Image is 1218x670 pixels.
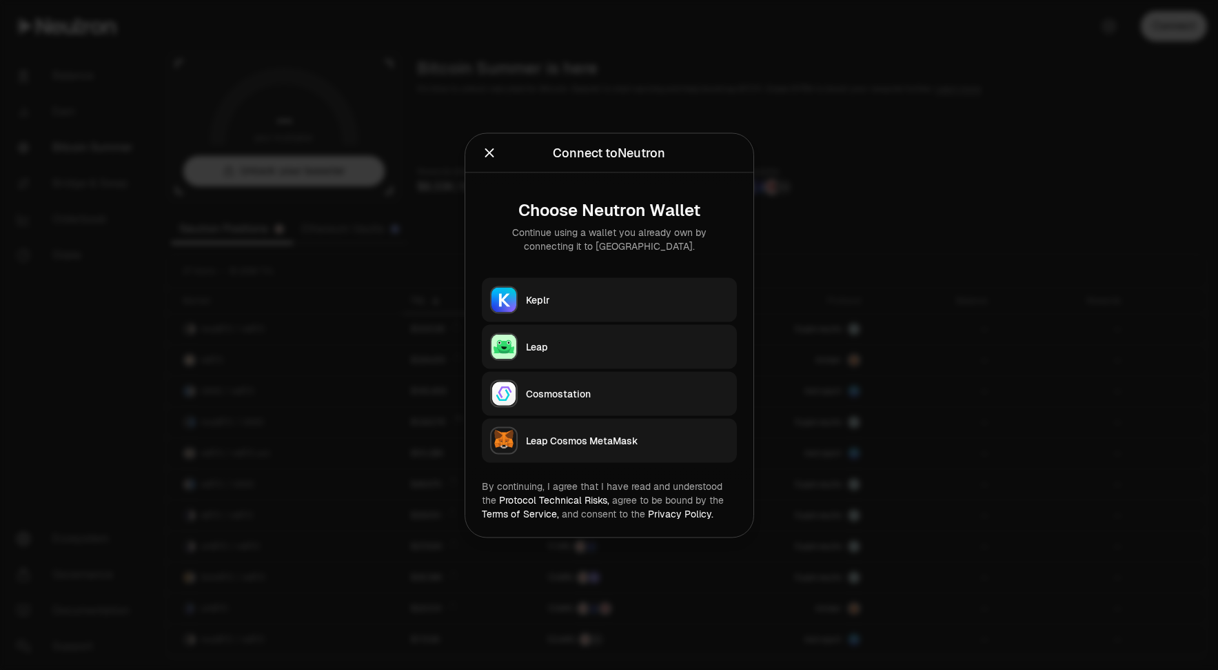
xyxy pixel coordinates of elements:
[482,418,737,462] button: Leap Cosmos MetaMaskLeap Cosmos MetaMask
[482,507,559,520] a: Terms of Service,
[482,371,737,415] button: CosmostationCosmostation
[526,339,729,353] div: Leap
[482,479,737,520] div: By continuing, I agree that I have read and understood the agree to be bound by the and consent t...
[482,277,737,322] button: KeplrKeplr
[493,225,726,253] div: Continue using a wallet you already own by connecting it to [GEOGRAPHIC_DATA].
[499,493,609,506] a: Protocol Technical Risks,
[648,507,713,520] a: Privacy Policy.
[526,433,729,447] div: Leap Cosmos MetaMask
[526,293,729,306] div: Keplr
[491,334,516,359] img: Leap
[491,287,516,312] img: Keplr
[493,200,726,219] div: Choose Neutron Wallet
[526,386,729,400] div: Cosmostation
[491,381,516,406] img: Cosmostation
[482,324,737,368] button: LeapLeap
[491,428,516,453] img: Leap Cosmos MetaMask
[482,143,497,162] button: Close
[553,143,665,162] div: Connect to Neutron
